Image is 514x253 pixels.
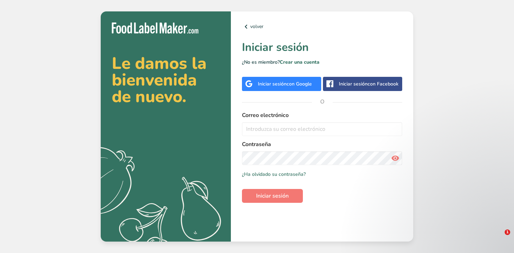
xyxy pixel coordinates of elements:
iframe: Intercom live chat [490,229,507,246]
span: Iniciar sesión [256,192,289,200]
h1: Iniciar sesión [242,39,402,56]
p: ¿No es miembro? [242,58,402,66]
span: 1 [505,229,510,235]
span: con Google [287,81,312,87]
input: Introduzca su correo electrónico [242,122,402,136]
div: Iniciar sesión [258,80,312,88]
div: Iniciar sesión [339,80,398,88]
span: O [312,91,333,112]
button: Iniciar sesión [242,189,303,203]
h2: Le damos la bienvenida de nuevo. [112,55,220,105]
label: Correo electrónico [242,111,402,119]
a: volver [242,22,402,31]
a: ¿Ha olvidado su contraseña? [242,171,306,178]
span: con Facebook [368,81,398,87]
img: Food Label Maker [112,22,198,34]
label: Contraseña [242,140,402,148]
a: Crear una cuenta [280,59,319,65]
